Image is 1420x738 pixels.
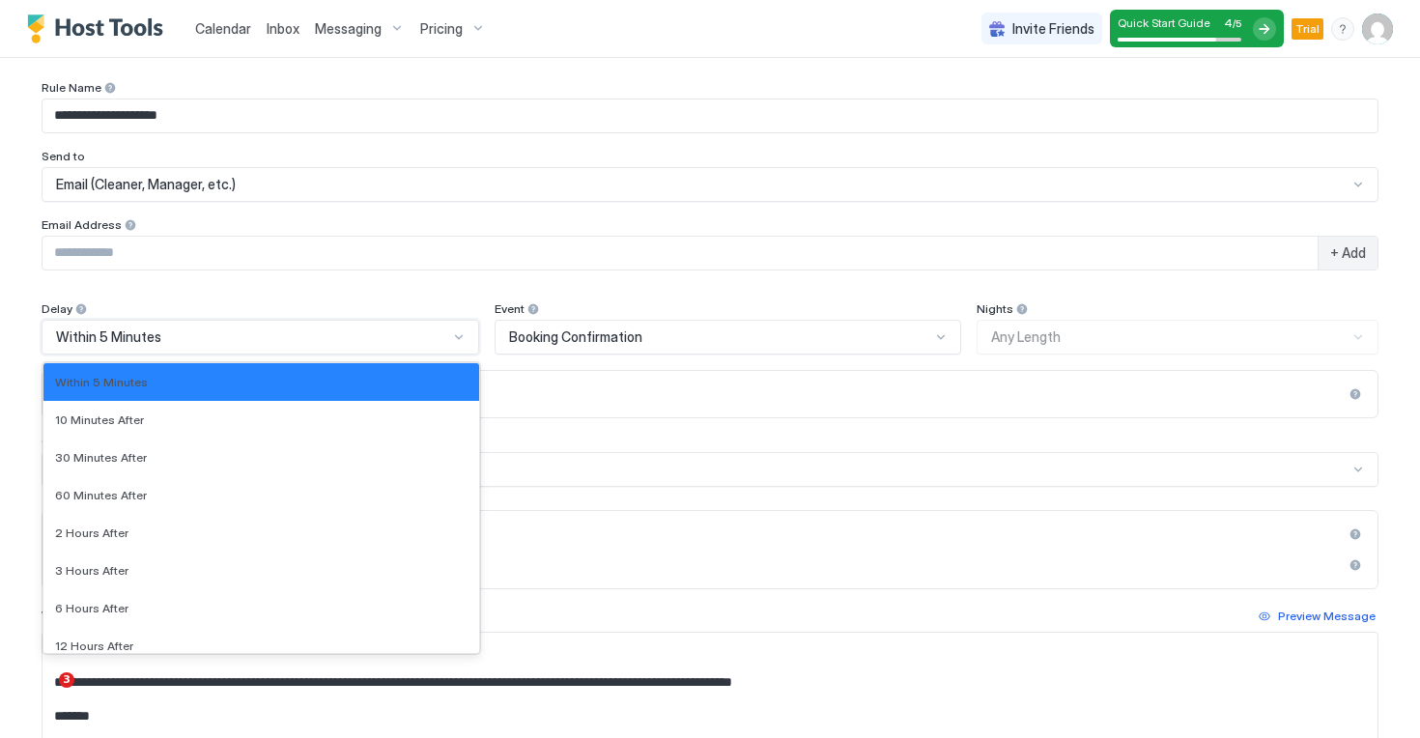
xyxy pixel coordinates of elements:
span: 10 Minutes After [55,412,144,427]
span: Send to [42,149,85,163]
span: Email (Cleaner, Manager, etc.) [56,176,236,193]
div: Select channel [54,461,1349,478]
span: 2 Hours After [55,525,128,540]
span: Messaging [315,20,382,38]
span: / 5 [1233,17,1241,30]
span: 4 [1224,15,1233,30]
span: + Add [1330,244,1366,262]
div: Don't send this message if a last-minute message is sent [79,558,1343,572]
span: Invite Friends [1012,20,1094,38]
a: Host Tools Logo [27,14,172,43]
div: Use AI to customize your automated response based on the guest's message [79,527,1343,541]
span: 30 Minutes After [55,450,147,465]
span: 3 Hours After [55,563,128,578]
a: Inbox [267,18,299,39]
div: isLimited [58,386,1362,402]
span: 12 Hours After [55,639,133,653]
span: Nights [977,301,1013,316]
span: Within 5 Minutes [55,375,148,389]
span: 60 Minutes After [55,488,147,502]
button: Preview Message [1256,605,1378,628]
span: Delay [42,301,72,316]
span: 6 Hours After [55,601,128,615]
span: Channels [42,434,94,448]
span: Email Address [42,217,122,232]
span: Write Message [42,608,123,622]
div: Only send if check-in or check-out fall on selected days of the week [79,387,1343,401]
div: disableIfLastMinute [58,557,1362,573]
span: Inbox [267,20,299,37]
input: Input Field [43,237,1318,270]
span: Within 5 Minutes [56,328,161,346]
span: Booking Confirmation [509,328,642,346]
div: useAI [58,526,1362,542]
span: Rule Name [42,80,101,95]
span: Calendar [195,20,251,37]
div: menu [1331,17,1354,41]
div: Preview Message [1278,608,1376,625]
span: 3 [59,672,74,688]
span: Quick Start Guide [1118,15,1210,30]
span: Trial [1295,20,1320,38]
span: Event [495,301,525,316]
a: Calendar [195,18,251,39]
span: Pricing [420,20,463,38]
input: Input Field [43,99,1377,132]
iframe: Intercom live chat [19,672,66,719]
div: User profile [1362,14,1393,44]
